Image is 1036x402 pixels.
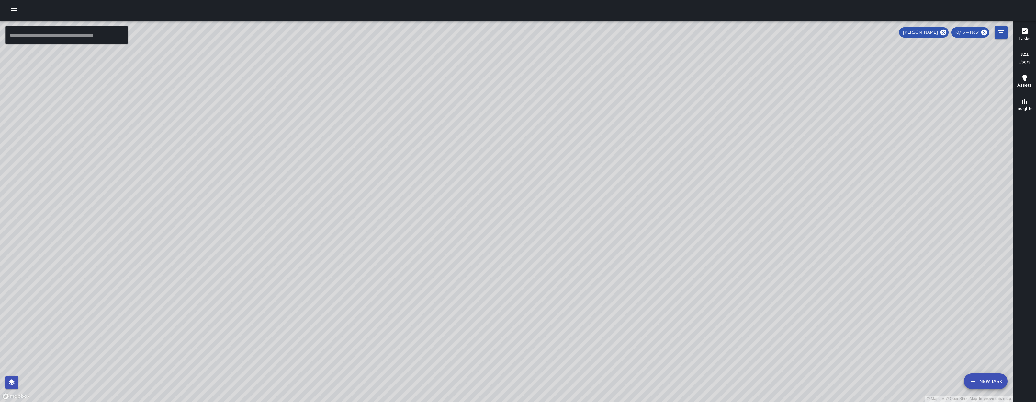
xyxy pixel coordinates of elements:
button: Tasks [1013,23,1036,47]
h6: Tasks [1019,35,1030,42]
h6: Insights [1016,105,1033,112]
h6: Users [1019,58,1030,65]
button: Insights [1013,93,1036,117]
div: [PERSON_NAME] [899,27,949,38]
button: Users [1013,47,1036,70]
span: 10/15 — Now [951,29,983,36]
span: [PERSON_NAME] [899,29,942,36]
button: New Task [964,373,1008,389]
div: 10/15 — Now [951,27,989,38]
h6: Assets [1017,82,1032,89]
button: Assets [1013,70,1036,93]
button: Filters [995,26,1008,39]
